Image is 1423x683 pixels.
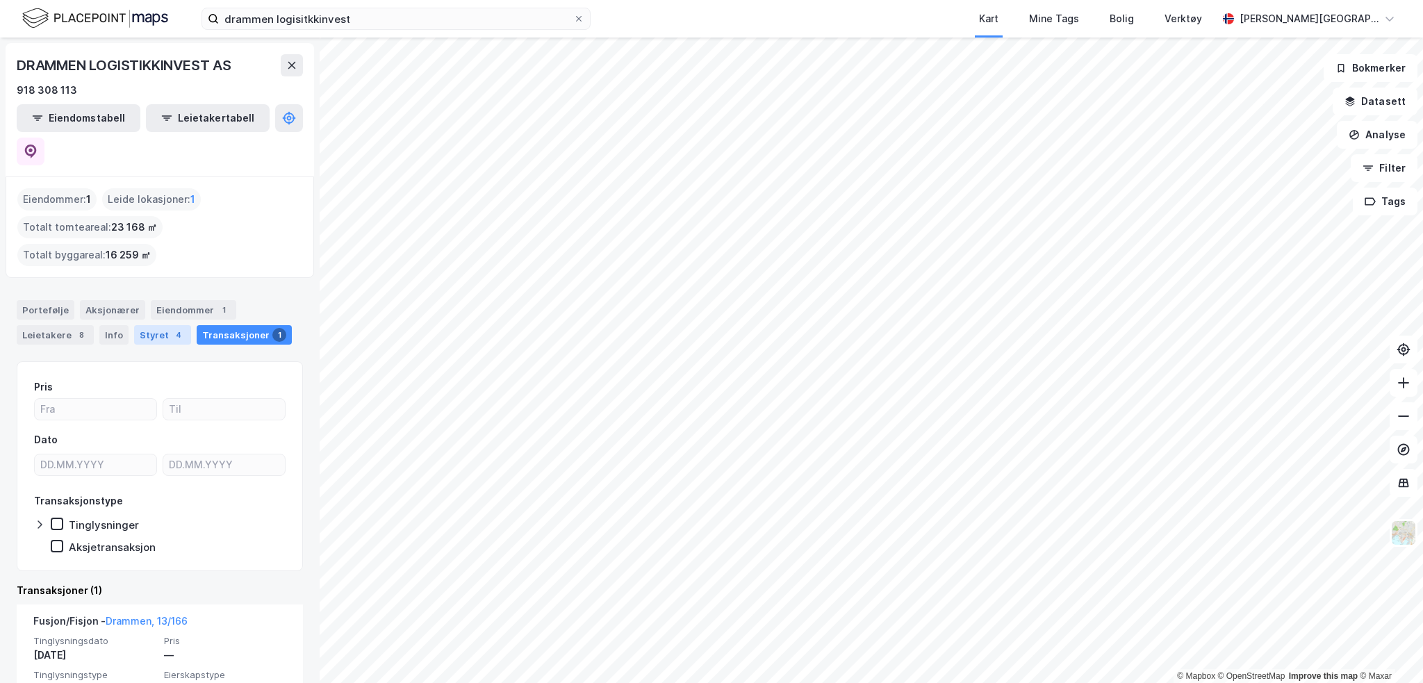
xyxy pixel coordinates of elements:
[22,6,168,31] img: logo.f888ab2527a4732fd821a326f86c7f29.svg
[33,635,156,647] span: Tinglysningsdato
[163,454,285,475] input: DD.MM.YYYY
[146,104,270,132] button: Leietakertabell
[69,518,139,532] div: Tinglysninger
[197,325,292,345] div: Transaksjoner
[35,454,156,475] input: DD.MM.YYYY
[17,582,303,599] div: Transaksjoner (1)
[33,669,156,681] span: Tinglysningstype
[34,493,123,509] div: Transaksjonstype
[17,216,163,238] div: Totalt tomteareal :
[1353,188,1417,215] button: Tags
[33,647,156,664] div: [DATE]
[17,300,74,320] div: Portefølje
[1354,616,1423,683] div: Kontrollprogram for chat
[80,300,145,320] div: Aksjonærer
[1351,154,1417,182] button: Filter
[102,188,201,211] div: Leide lokasjoner :
[1177,671,1215,681] a: Mapbox
[106,615,188,627] a: Drammen, 13/166
[17,82,77,99] div: 918 308 113
[1289,671,1358,681] a: Improve this map
[86,191,91,208] span: 1
[17,325,94,345] div: Leietakere
[164,635,286,647] span: Pris
[33,613,188,635] div: Fusjon/Fisjon -
[1218,671,1285,681] a: OpenStreetMap
[172,328,186,342] div: 4
[272,328,286,342] div: 1
[217,303,231,317] div: 1
[1165,10,1202,27] div: Verktøy
[1324,54,1417,82] button: Bokmerker
[190,191,195,208] span: 1
[164,669,286,681] span: Eierskapstype
[17,54,234,76] div: DRAMMEN LOGISTIKKINVEST AS
[35,399,156,420] input: Fra
[1333,88,1417,115] button: Datasett
[1337,121,1417,149] button: Analyse
[17,244,156,266] div: Totalt byggareal :
[69,541,156,554] div: Aksjetransaksjon
[1110,10,1134,27] div: Bolig
[151,300,236,320] div: Eiendommer
[164,647,286,664] div: —
[74,328,88,342] div: 8
[34,379,53,395] div: Pris
[1390,520,1417,546] img: Z
[99,325,129,345] div: Info
[106,247,151,263] span: 16 259 ㎡
[979,10,998,27] div: Kart
[111,219,157,236] span: 23 168 ㎡
[1354,616,1423,683] iframe: Chat Widget
[1240,10,1379,27] div: [PERSON_NAME][GEOGRAPHIC_DATA]
[17,188,97,211] div: Eiendommer :
[34,431,58,448] div: Dato
[134,325,191,345] div: Styret
[1029,10,1079,27] div: Mine Tags
[17,104,140,132] button: Eiendomstabell
[163,399,285,420] input: Til
[219,8,573,29] input: Søk på adresse, matrikkel, gårdeiere, leietakere eller personer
